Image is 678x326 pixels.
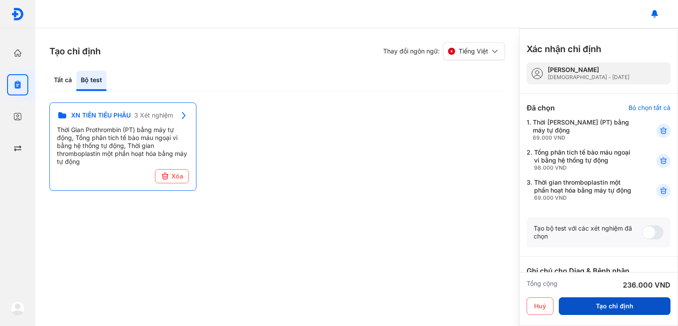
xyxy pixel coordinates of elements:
[533,118,635,141] div: Thời [PERSON_NAME] (PT) bằng máy tự động
[383,42,505,60] div: Thay đổi ngôn ngữ:
[548,74,629,81] div: [DEMOGRAPHIC_DATA] - [DATE]
[57,126,189,166] div: Thời Gian Prothrombin (PT) bằng máy tự động, Tổng phân tích tế bào máu ngoại vi bằng hệ thống tự ...
[548,66,629,74] div: [PERSON_NAME]
[527,297,554,315] button: Huỷ
[534,194,635,201] div: 69.000 VND
[11,301,25,315] img: logo
[533,134,635,141] div: 69.000 VND
[534,224,642,240] div: Tạo bộ test với các xét nghiệm đã chọn
[527,280,557,290] div: Tổng cộng
[11,8,24,21] img: logo
[49,45,101,57] h3: Tạo chỉ định
[534,148,635,171] div: Tổng phân tích tế bào máu ngoại vi bằng hệ thống tự động
[459,47,488,55] span: Tiếng Việt
[134,111,173,119] span: 3 Xét nghiệm
[534,164,635,171] div: 98.000 VND
[527,118,635,141] div: 1.
[629,104,670,112] div: Bỏ chọn tất cả
[527,102,555,113] div: Đã chọn
[527,148,635,171] div: 2.
[527,43,601,55] h3: Xác nhận chỉ định
[71,111,131,119] span: XN TIỀN TIỂU PHẪU
[527,265,670,276] div: Ghi chú cho Diag & Bệnh nhân
[623,280,670,290] div: 236.000 VND
[76,71,106,91] div: Bộ test
[559,297,670,315] button: Tạo chỉ định
[49,71,76,91] div: Tất cả
[171,172,183,180] span: Xóa
[534,178,635,201] div: Thời gian thromboplastin một phần hoạt hóa bằng máy tự động
[155,169,189,183] button: Xóa
[527,178,635,201] div: 3.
